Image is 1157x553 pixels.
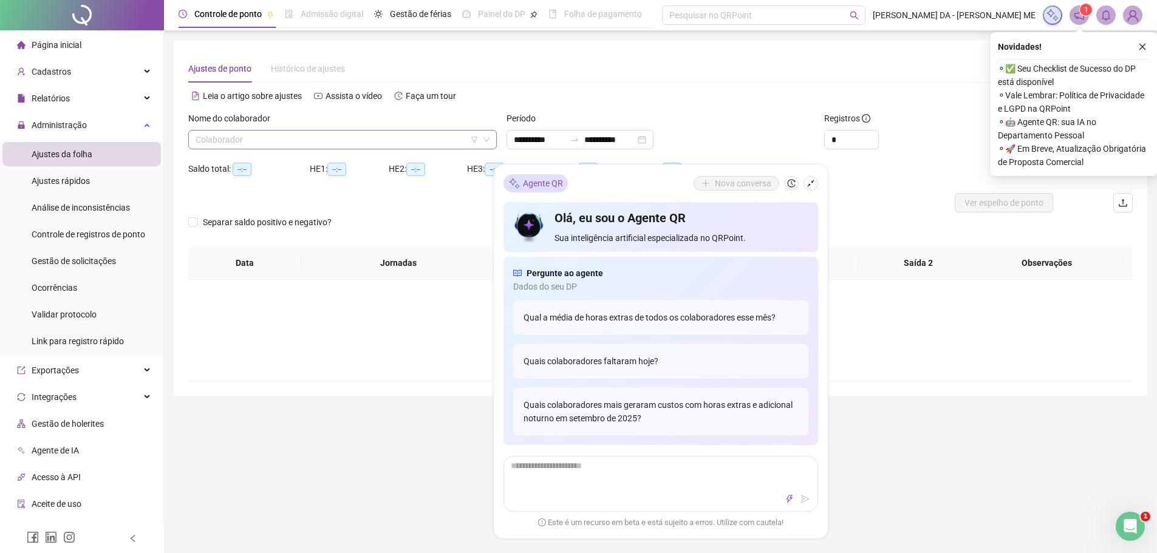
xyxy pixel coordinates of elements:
[538,517,783,529] span: Este é um recurso em beta e está sujeito a erros. Utilize com cautela!
[579,163,598,176] span: --:--
[1116,512,1145,541] iframe: Intercom live chat
[824,112,870,125] span: Registros
[27,531,39,543] span: facebook
[32,336,124,346] span: Link para registro rápido
[471,136,478,143] span: filter
[191,92,200,100] span: file-text
[267,11,274,18] span: pushpin
[1118,198,1128,208] span: upload
[188,246,301,280] th: Data
[507,112,544,125] label: Período
[513,280,808,293] span: Dados do seu DP
[32,93,70,103] span: Relatórios
[271,64,345,73] span: Histórico de ajustes
[858,246,979,280] th: Saída 2
[570,135,579,144] span: swap-right
[663,163,681,176] span: --:--
[1046,8,1059,22] img: sparkle-icon.fc2bf0ac1784a2077858766a79e2daf3.svg
[32,472,81,482] span: Acesso à API
[32,256,116,266] span: Gestão de solicitações
[326,91,382,101] span: Assista o vídeo
[17,121,26,129] span: lock
[32,229,145,239] span: Controle de registros de ponto
[478,9,525,19] span: Painel do DP
[467,162,546,176] div: HE 3:
[564,9,642,19] span: Folha de pagamento
[194,9,262,19] span: Controle de ponto
[998,142,1150,169] span: ⚬ 🚀 Em Breve, Atualização Obrigatória de Proposta Comercial
[285,10,293,18] span: file-done
[32,176,90,186] span: Ajustes rápidos
[862,114,870,123] span: info-circle
[513,388,808,435] div: Quais colaboradores mais geraram custos com horas extras e adicional noturno em setembro de 2025?
[17,41,26,49] span: home
[873,8,1036,22] span: [PERSON_NAME] DA - [PERSON_NAME] ME
[310,162,389,176] div: HE 1:
[188,112,278,125] label: Nome do colaborador
[955,193,1053,212] button: Ver espelho de ponto
[538,518,546,526] span: exclamation-circle
[327,163,346,176] span: --:--
[203,91,302,101] span: Leia o artigo sobre ajustes
[406,91,456,101] span: Faça um tour
[301,246,496,280] th: Jornadas
[406,163,425,176] span: --:--
[301,9,363,19] span: Admissão digital
[17,393,26,401] span: sync
[17,419,26,428] span: apartment
[485,163,503,176] span: --:--
[548,10,557,18] span: book
[998,62,1150,89] span: ⚬ ✅ Seu Checklist de Sucesso do DP está disponível
[513,266,522,280] span: read
[785,495,794,503] span: thunderbolt
[45,531,57,543] span: linkedin
[850,11,859,20] span: search
[17,473,26,481] span: api
[1084,5,1088,14] span: 1
[1141,512,1150,521] span: 1
[998,40,1042,53] span: Novidades !
[32,419,104,429] span: Gestão de holerites
[462,10,471,18] span: dashboard
[546,162,625,176] div: H. NOT.:
[530,11,538,18] span: pushpin
[998,115,1150,142] span: ⚬ 🤖 Agente QR: sua IA no Departamento Pessoal
[32,40,81,50] span: Página inicial
[129,534,137,543] span: left
[1080,4,1092,16] sup: 1
[32,310,97,319] span: Validar protocolo
[374,10,383,18] span: sun
[32,499,81,509] span: Aceite de uso
[1101,10,1111,21] span: bell
[483,136,490,143] span: down
[508,177,520,189] img: sparkle-icon.fc2bf0ac1784a2077858766a79e2daf3.svg
[17,67,26,76] span: user-add
[513,344,808,378] div: Quais colaboradores faltaram hoje?
[555,209,808,226] h4: Olá, eu sou o Agente QR
[807,179,815,188] span: shrink
[32,283,77,293] span: Ocorrências
[32,446,79,455] span: Agente de IA
[1074,10,1085,21] span: notification
[513,300,808,334] div: Qual a média de horas extras de todos os colaboradores esse mês?
[787,179,796,188] span: history
[188,64,251,73] span: Ajustes de ponto
[394,92,403,100] span: history
[513,209,545,245] img: icon
[63,531,75,543] span: instagram
[1138,42,1147,51] span: close
[527,266,603,280] span: Pergunte ao agente
[32,120,87,130] span: Administração
[782,492,797,506] button: thunderbolt
[32,67,71,76] span: Cadastros
[798,492,813,506] button: send
[17,94,26,103] span: file
[555,231,808,245] span: Sua inteligência artificial especializada no QRPoint.
[17,500,26,508] span: audit
[1124,6,1142,24] img: 51100
[570,135,579,144] span: to
[32,149,92,159] span: Ajustes da folha
[314,92,323,100] span: youtube
[203,338,1118,351] div: Não há dados
[188,162,310,176] div: Saldo total:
